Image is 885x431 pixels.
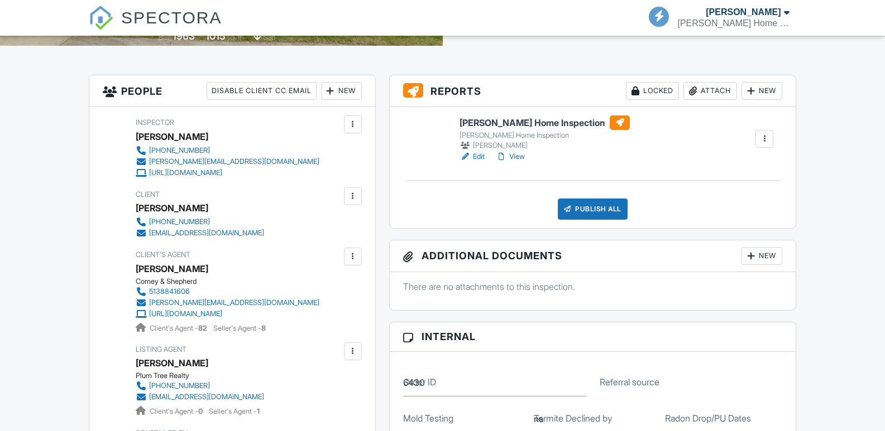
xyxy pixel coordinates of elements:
span: Client's Agent - [150,407,204,415]
span: Inspector [136,118,174,127]
div: [PERSON_NAME] [460,140,630,151]
a: [PHONE_NUMBER] [136,216,264,227]
a: [PERSON_NAME][EMAIL_ADDRESS][DOMAIN_NAME] [136,297,319,308]
a: [EMAIL_ADDRESS][DOMAIN_NAME] [136,227,264,239]
div: [PERSON_NAME] [136,128,208,145]
a: [PERSON_NAME][EMAIL_ADDRESS][DOMAIN_NAME] [136,156,319,167]
a: 5138841606 [136,286,319,297]
div: New [321,82,362,100]
strong: 82 [198,324,207,332]
span: Seller's Agent - [213,324,266,332]
div: 1963 [173,30,195,42]
img: The Best Home Inspection Software - Spectora [89,6,113,30]
h3: Reports [390,75,796,107]
strong: 8 [261,324,266,332]
div: [PERSON_NAME] [136,200,208,216]
h6: [PERSON_NAME] Home Inspection [460,115,630,130]
h3: Internal [390,322,796,351]
div: [PERSON_NAME][EMAIL_ADDRESS][DOMAIN_NAME] [149,157,319,166]
a: [PHONE_NUMBER] [136,380,264,391]
span: SPECTORA [121,6,222,29]
div: New [742,247,782,265]
div: 1015 [205,30,226,42]
span: Slab [263,33,275,41]
label: Termite Declined by [534,412,612,424]
div: Gerard Home Inspection [678,18,790,29]
div: Plum Tree Realty [136,371,273,380]
label: Radon Drop/PU Dates [665,412,751,424]
div: 5138841606 [149,287,190,296]
a: View [496,151,525,162]
div: [PERSON_NAME] [706,7,781,18]
a: [EMAIL_ADDRESS][DOMAIN_NAME] [136,391,264,403]
div: [PERSON_NAME][EMAIL_ADDRESS][DOMAIN_NAME] [149,298,319,307]
div: Comey & Shepherd [136,277,328,286]
div: [EMAIL_ADDRESS][DOMAIN_NAME] [149,229,264,238]
div: [PHONE_NUMBER] [149,381,210,390]
a: [URL][DOMAIN_NAME] [136,308,319,319]
span: Listing Agent [136,345,186,353]
span: Client's Agent - [150,324,209,332]
h3: People [89,75,375,107]
a: SPECTORA [89,17,222,37]
span: Client's Agent [136,250,190,259]
div: [PHONE_NUMBER] [149,217,210,226]
a: [PERSON_NAME] [136,260,208,277]
a: [PERSON_NAME] [136,355,208,371]
label: Mold Testing [403,412,453,424]
p: There are no attachments to this inspection. [403,280,783,293]
div: [PHONE_NUMBER] [149,146,210,155]
span: sq. ft. [227,33,243,41]
div: [URL][DOMAIN_NAME] [149,309,222,318]
div: [URL][DOMAIN_NAME] [149,168,222,177]
div: Publish All [558,198,628,220]
h3: Additional Documents [390,240,796,272]
strong: 0 [198,407,203,415]
div: [PERSON_NAME] Home Inspection [460,131,630,140]
div: Disable Client CC Email [207,82,317,100]
a: [PHONE_NUMBER] [136,145,319,156]
strong: 1 [257,407,260,415]
label: Referral source [600,376,659,388]
label: Order ID [403,376,436,388]
div: New [742,82,782,100]
span: Seller's Agent - [209,407,260,415]
span: Client [136,190,160,198]
a: Edit [460,151,485,162]
div: [EMAIL_ADDRESS][DOMAIN_NAME] [149,393,264,401]
a: [PERSON_NAME] Home Inspection [PERSON_NAME] Home Inspection [PERSON_NAME] [460,115,630,151]
div: Attach [683,82,737,100]
a: [URL][DOMAIN_NAME] [136,167,319,178]
div: Locked [626,82,679,100]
